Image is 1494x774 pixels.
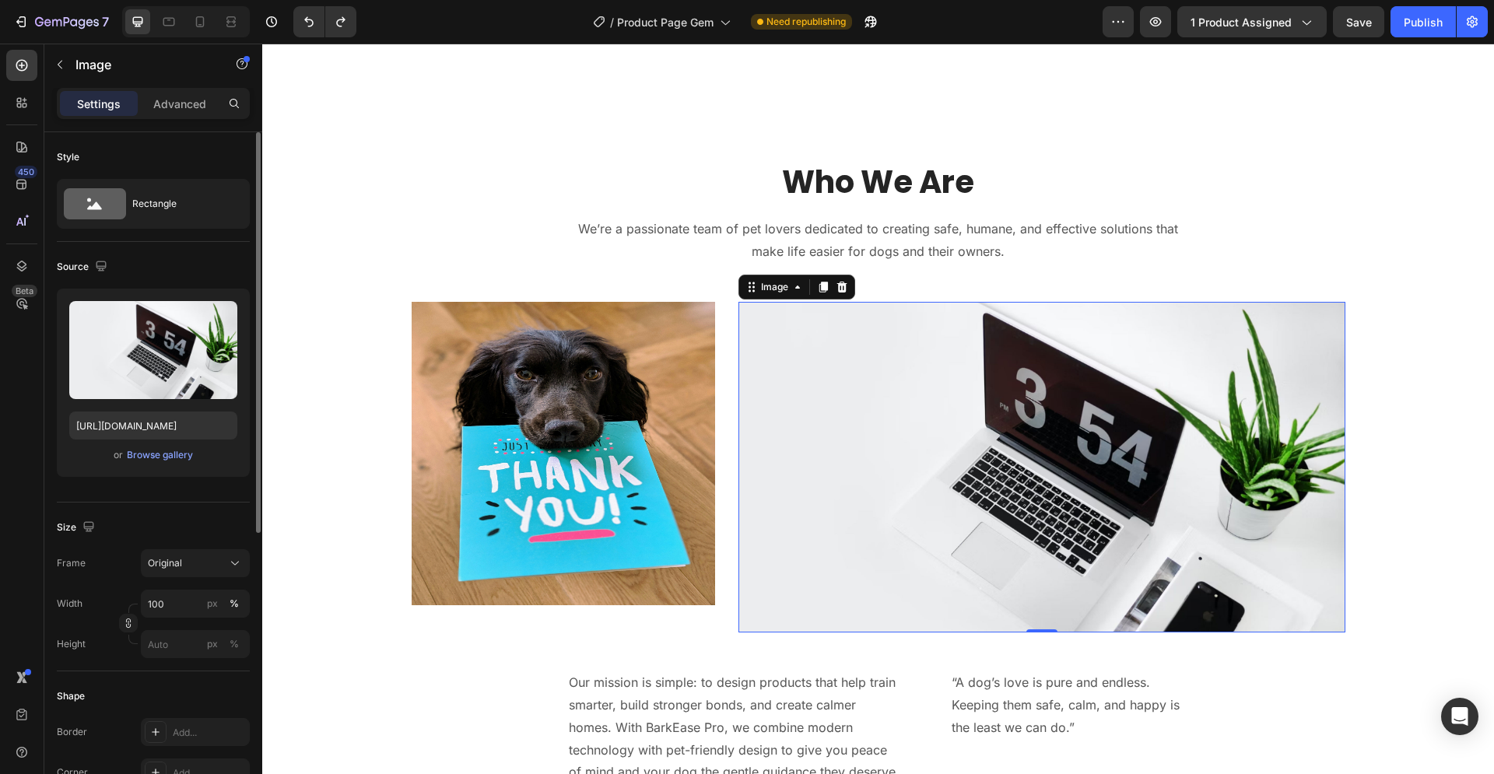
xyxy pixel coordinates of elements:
p: Our mission is simple: to design products that help train smarter, build stronger bonds, and crea... [307,628,639,740]
button: 1 product assigned [1177,6,1327,37]
p: Roman [689,723,926,770]
label: Frame [57,556,86,570]
span: / [610,14,614,30]
div: Add... [173,726,246,740]
div: % [230,597,239,611]
p: Settings [77,96,121,112]
label: Width [57,597,82,611]
div: Rectangle [132,186,227,222]
span: or [114,446,123,464]
button: % [203,594,222,613]
img: Alt Image [476,258,1083,589]
p: “A dog’s love is pure and endless. Keeping them safe, calm, and happy is the least we can do.” [689,628,926,695]
div: Rich Text Editor. Editing area: main [688,722,928,772]
button: Save [1333,6,1384,37]
button: Publish [1391,6,1456,37]
input: https://example.com/image.jpg [69,412,237,440]
div: Rich Text Editor. Editing area: main [305,173,928,221]
div: 450 [15,166,37,178]
button: 7 [6,6,116,37]
div: Style [57,150,79,164]
span: 1 product assigned [1191,14,1292,30]
button: px [225,594,244,613]
div: Rich Text Editor. Editing area: main [688,626,928,696]
div: Browse gallery [127,448,193,462]
label: Height [57,637,86,651]
span: Save [1346,16,1372,29]
span: Product Page Gem [617,14,714,30]
input: px% [141,590,250,618]
div: Undo/Redo [293,6,356,37]
span: Need republishing [766,15,846,29]
button: Original [141,549,250,577]
p: Advanced [153,96,206,112]
button: % [203,635,222,653]
div: px [207,597,218,611]
div: Image [496,236,529,250]
span: Original [148,556,182,570]
div: Border [57,725,87,739]
p: 7 [102,12,109,31]
div: Source [57,257,110,278]
p: Image [75,55,208,74]
div: Publish [1404,14,1443,30]
div: Size [57,517,98,538]
input: px% [141,630,250,658]
div: px [207,637,218,651]
img: preview-image [69,301,237,399]
button: px [225,635,244,653]
iframe: Design area [262,44,1494,774]
button: Browse gallery [126,447,194,463]
div: % [230,637,239,651]
div: Beta [12,285,37,297]
p: We’re a passionate team of pet lovers dedicated to creating safe, humane, and effective solutions... [307,174,926,219]
div: Open Intercom Messenger [1441,698,1478,735]
img: Alt Image [149,258,453,562]
div: Shape [57,689,85,703]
